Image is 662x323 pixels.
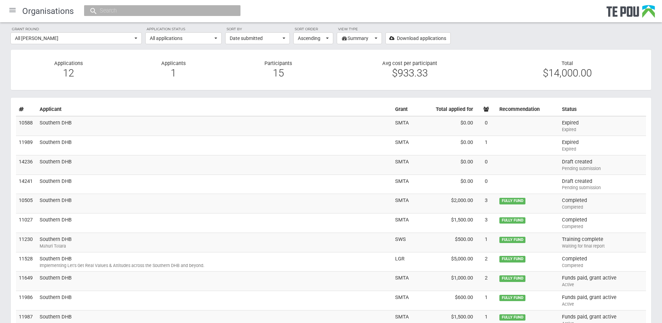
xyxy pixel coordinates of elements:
[341,35,373,42] span: Summary
[298,35,324,42] span: Ascending
[293,26,333,32] label: Sort order
[40,243,390,249] div: Māhuri Tōtara
[562,243,643,249] div: Waiting for final report
[489,60,646,76] div: Total
[37,194,392,213] td: Southern DHB
[413,233,476,252] td: $500.00
[559,155,646,175] td: Draft created
[21,70,116,76] div: 12
[337,32,382,44] button: Summary
[499,256,525,262] span: FULLY FUND
[225,26,290,32] label: Sort by
[476,155,497,175] td: 0
[293,32,333,44] button: Ascending
[559,252,646,272] td: Completed
[559,272,646,291] td: Funds paid, grant active
[37,291,392,310] td: Southern DHB
[562,204,643,210] div: Completed
[126,70,221,76] div: 1
[392,175,413,194] td: SMTA
[413,175,476,194] td: $0.00
[16,116,37,136] td: 10588
[494,70,641,76] div: $14,000.00
[562,146,643,152] div: Expired
[499,314,525,321] span: FULLY FUND
[10,26,142,32] label: Grant round
[331,60,488,80] div: Avg cost per participant
[16,272,37,291] td: 11649
[413,194,476,213] td: $2,000.00
[230,35,281,42] span: Date submitted
[562,127,643,133] div: Expired
[476,194,497,213] td: 3
[37,233,392,252] td: Southern DHB
[559,213,646,233] td: Completed
[499,217,525,224] span: FULLY FUND
[37,175,392,194] td: Southern DHB
[16,233,37,252] td: 11230
[562,301,643,307] div: Active
[150,35,213,42] span: All applications
[16,291,37,310] td: 11986
[562,165,643,172] div: Pending submission
[16,175,37,194] td: 14241
[145,26,222,32] label: Application status
[413,291,476,310] td: $600.00
[476,252,497,272] td: 2
[16,213,37,233] td: 11027
[385,32,451,44] a: Download applications
[37,136,392,155] td: Southern DHB
[392,116,413,136] td: SMTA
[413,103,476,116] th: Total applied for
[413,272,476,291] td: $1,000.00
[10,32,142,44] button: All [PERSON_NAME]
[16,252,37,272] td: 11528
[16,194,37,213] td: 10505
[225,32,290,44] button: Date submitted
[499,295,525,301] span: FULLY FUND
[562,224,643,230] div: Completed
[559,175,646,194] td: Draft created
[16,155,37,175] td: 14236
[413,136,476,155] td: $0.00
[37,272,392,291] td: Southern DHB
[476,213,497,233] td: 3
[392,213,413,233] td: SMTA
[559,291,646,310] td: Funds paid, grant active
[226,60,331,80] div: Participants
[499,198,525,204] span: FULLY FUND
[40,263,390,269] div: Implementing Let's Get Real Values & Attitudes across the Southern DHB and beyond.
[476,116,497,136] td: 0
[476,272,497,291] td: 2
[476,175,497,194] td: 0
[559,136,646,155] td: Expired
[37,252,392,272] td: Southern DHB
[145,32,222,44] button: All applications
[15,35,133,42] span: All [PERSON_NAME]
[476,291,497,310] td: 1
[392,194,413,213] td: SMTA
[37,116,392,136] td: Southern DHB
[476,233,497,252] td: 1
[392,136,413,155] td: SMTA
[392,103,413,116] th: Grant
[413,155,476,175] td: $0.00
[231,70,326,76] div: 15
[413,213,476,233] td: $1,500.00
[37,103,392,116] th: Applicant
[559,116,646,136] td: Expired
[559,233,646,252] td: Training complete
[499,237,525,243] span: FULLY FUND
[392,291,413,310] td: SMTA
[98,7,220,14] input: Search
[16,60,121,80] div: Applications
[337,26,382,32] label: View type
[121,60,226,80] div: Applicants
[562,282,643,288] div: Active
[559,194,646,213] td: Completed
[392,155,413,175] td: SMTA
[392,233,413,252] td: SWS
[413,252,476,272] td: $5,000.00
[562,185,643,191] div: Pending submission
[392,252,413,272] td: LGR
